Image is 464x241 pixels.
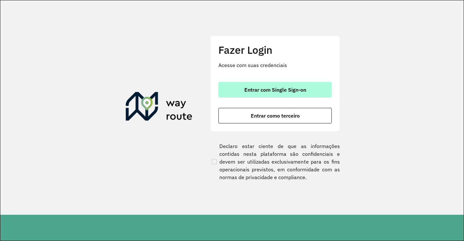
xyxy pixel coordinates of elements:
button: button [218,82,332,98]
span: Entrar com Single Sign-on [244,87,306,92]
label: Declaro estar ciente de que as informações contidas nesta plataforma são confidenciais e devem se... [210,142,340,181]
button: button [218,108,332,123]
img: Roteirizador AmbevTech [126,92,192,123]
span: Entrar como terceiro [251,113,300,118]
h2: Fazer Login [218,44,332,56]
p: Acesse com suas credenciais [218,61,332,69]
